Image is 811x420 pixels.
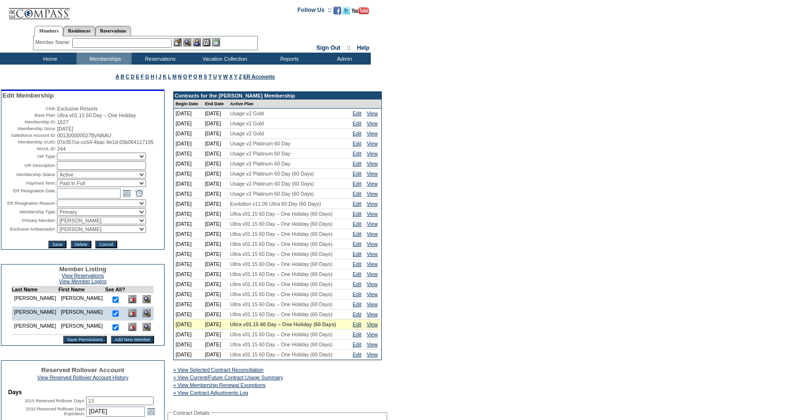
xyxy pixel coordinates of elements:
td: [DATE] [203,209,228,219]
a: Edit [353,181,361,187]
td: [DATE] [174,209,203,219]
a: View [367,311,378,317]
a: M [172,74,177,79]
td: [DATE] [203,350,228,360]
a: View [367,151,378,156]
a: V [218,74,222,79]
span: Edit Membership [2,92,54,99]
td: [DATE] [203,199,228,209]
a: View [367,332,378,337]
span: Ultra v01.15 60 Day – One Holiday [57,112,136,118]
a: L [168,74,171,79]
a: View [367,111,378,116]
img: Subscribe to our YouTube Channel [352,7,369,14]
a: I [156,74,157,79]
td: Membership ID: [2,119,56,125]
a: Z [239,74,242,79]
a: Members [34,26,64,36]
div: Member Name: [35,38,72,46]
span: Evolution v11.06 Ultra 60 Day (60 Days) [230,201,321,207]
td: Membership Status: [2,171,56,178]
span: Ultra v01.15 60 Day – One Holiday (60 Days) [230,241,333,247]
a: Edit [353,342,361,347]
td: [DATE] [174,289,203,299]
td: [PERSON_NAME] [58,321,105,335]
a: View [367,301,378,307]
img: View Dashboard [143,323,151,331]
a: Edit [353,311,361,317]
span: Member Listing [59,265,107,273]
legend: Contract Details [172,410,211,416]
a: B [121,74,124,79]
td: [DATE] [174,350,203,360]
a: View [367,201,378,207]
a: Subscribe to our YouTube Channel [352,10,369,15]
a: N [178,74,182,79]
a: Edit [353,241,361,247]
span: Usage v2 Platinum 60 Day [230,141,290,146]
td: Payment Term: [2,179,56,187]
a: View [367,131,378,136]
td: [DATE] [174,179,203,189]
a: View Reserved Rollover Account History [37,375,129,380]
a: Edit [353,201,361,207]
img: Delete [128,295,136,303]
td: [DATE] [174,159,203,169]
a: View [367,342,378,347]
span: Usage v2 Gold [230,111,264,116]
td: See All? [105,287,125,293]
a: Q [193,74,197,79]
a: » View Membership Renewal Exceptions [173,382,266,388]
img: View Dashboard [143,295,151,303]
td: [DATE] [174,269,203,279]
span: Ultra v01.15 60 Day – One Holiday (60 Days) [230,291,333,297]
span: Usage v2 Gold [230,131,264,136]
a: Edit [353,131,361,136]
input: Add New Member [111,336,155,343]
td: [DATE] [174,330,203,340]
td: Follow Us :: [298,6,332,17]
a: » View Contract Adjustments Log [173,390,248,396]
td: [DATE] [203,169,228,179]
td: Club: [2,106,56,111]
a: View Reservations [62,273,104,278]
a: K [163,74,167,79]
td: MAUL ID: [2,146,56,152]
td: [PERSON_NAME] [11,321,58,335]
td: Vacation Collection [187,53,261,65]
img: View Dashboard [143,309,151,317]
td: [DATE] [174,109,203,119]
a: View Member Logins [59,278,106,284]
a: Open the time view popup. [134,188,144,199]
img: b_edit.gif [174,38,182,46]
img: b_calculator.gif [212,38,220,46]
a: F [141,74,144,79]
a: Follow us on Twitter [343,10,350,15]
td: Membership Since: [2,126,56,132]
td: End Date [203,99,228,109]
td: [DATE] [203,340,228,350]
td: [DATE] [203,269,228,279]
img: Become our fan on Facebook [333,7,341,14]
span: Usage v2 Platinum 60 Day (60 Days) [230,181,314,187]
td: Begin Date [174,99,203,109]
td: [DATE] [203,139,228,149]
a: S [204,74,207,79]
span: Ultra v01.15 60 Day – One Holiday (60 Days) [230,342,333,347]
td: [DATE] [174,309,203,320]
span: Usage v2 Platinum 60 Day (60 Days) [230,171,314,177]
input: Delete [71,241,91,248]
a: Reservations [95,26,131,36]
a: View [367,321,378,327]
td: [DATE] [203,259,228,269]
a: View [367,231,378,237]
td: [DATE] [174,149,203,159]
span: Ultra v01.15 60 Day – One Holiday (60 Days) [230,301,333,307]
td: [DATE] [174,119,203,129]
td: Home [22,53,77,65]
a: J [158,74,161,79]
span: Ultra v01.15 60 Day – One Holiday (60 Days) [230,261,333,267]
a: View [367,211,378,217]
span: 244 [57,146,66,152]
td: [DATE] [174,169,203,179]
